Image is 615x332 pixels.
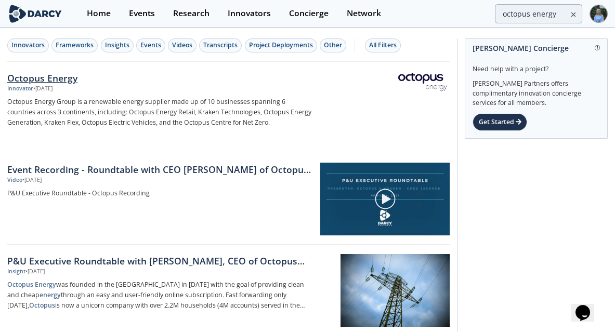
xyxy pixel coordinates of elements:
[7,38,49,52] button: Innovators
[595,45,600,51] img: information.svg
[7,97,311,128] p: Octopus Energy Group is a renewable energy supplier made up of 10 businesses spanning 6 countries...
[33,85,53,93] div: • [DATE]
[495,4,582,23] input: Advanced Search
[473,39,600,57] div: [PERSON_NAME] Concierge
[136,38,165,52] button: Events
[245,38,317,52] button: Project Deployments
[374,188,396,210] img: play-chapters-gray.svg
[7,62,450,153] a: Octopus Energy Innovator •[DATE] Octopus Energy Group is a renewable energy supplier made up of 1...
[7,163,313,176] a: Event Recording - Roundtable with CEO [PERSON_NAME] of Octopus Energy
[228,9,271,18] div: Innovators
[324,41,342,50] div: Other
[7,5,63,23] img: logo-wide.svg
[129,9,155,18] div: Events
[249,41,313,50] div: Project Deployments
[7,71,311,85] div: Octopus Energy
[199,38,242,52] button: Transcripts
[105,41,129,50] div: Insights
[397,73,448,92] img: Octopus Energy
[173,9,210,18] div: Research
[473,113,527,131] div: Get Started
[7,254,311,268] div: P&U Executive Roundtable with [PERSON_NAME], CEO of Octopus Energy
[289,9,329,18] div: Concierge
[22,176,42,184] div: • [DATE]
[51,38,98,52] button: Frameworks
[7,85,33,93] div: Innovator
[168,38,197,52] button: Videos
[365,38,401,52] button: All Filters
[87,9,111,18] div: Home
[56,41,94,50] div: Frameworks
[7,188,313,198] a: P&U Executive Roundtable - Octopus Recording
[40,290,61,299] strong: energy
[369,41,397,50] div: All Filters
[203,41,238,50] div: Transcripts
[172,41,192,50] div: Videos
[7,280,33,289] strong: Octopus
[473,57,600,74] div: Need help with a project?
[101,38,134,52] button: Insights
[35,280,56,289] strong: Energy
[571,290,605,322] iframe: chat widget
[7,268,25,276] div: Insight
[473,74,600,108] div: [PERSON_NAME] Partners offers complimentary innovation concierge services for all members.
[7,280,311,311] p: was founded in the [GEOGRAPHIC_DATA] in [DATE] with the goal of providing clean and cheap through...
[11,41,45,50] div: Innovators
[25,268,45,276] div: • [DATE]
[29,301,55,310] strong: Octopus
[140,41,161,50] div: Events
[7,176,22,184] div: Video
[320,38,346,52] button: Other
[590,5,608,23] img: Profile
[347,9,381,18] div: Network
